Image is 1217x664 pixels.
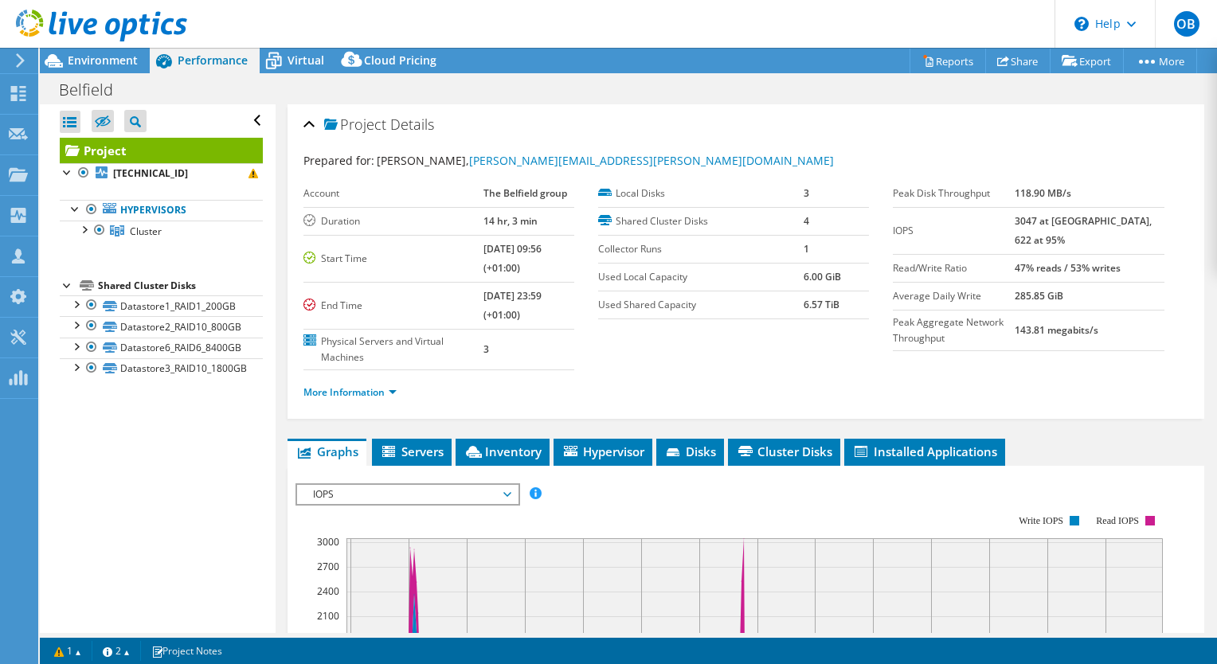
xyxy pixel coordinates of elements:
[303,251,483,267] label: Start Time
[60,200,263,221] a: Hypervisors
[295,443,358,459] span: Graphs
[68,53,138,68] span: Environment
[60,221,263,241] a: Cluster
[1015,214,1152,247] b: 3047 at [GEOGRAPHIC_DATA], 622 at 95%
[317,560,339,573] text: 2700
[464,443,542,459] span: Inventory
[1015,289,1063,303] b: 285.85 GiB
[1096,515,1139,526] text: Read IOPS
[562,443,644,459] span: Hypervisor
[380,443,444,459] span: Servers
[893,260,1015,276] label: Read/Write Ratio
[324,117,386,133] span: Project
[598,213,804,229] label: Shared Cluster Disks
[469,153,834,168] a: [PERSON_NAME][EMAIL_ADDRESS][PERSON_NAME][DOMAIN_NAME]
[317,584,339,598] text: 2400
[98,276,263,295] div: Shared Cluster Disks
[60,163,263,184] a: [TECHNICAL_ID]
[1050,49,1124,73] a: Export
[910,49,986,73] a: Reports
[483,242,542,275] b: [DATE] 09:56 (+01:00)
[893,314,1015,346] label: Peak Aggregate Network Throughput
[483,289,542,322] b: [DATE] 23:59 (+01:00)
[303,385,397,399] a: More Information
[317,609,339,623] text: 2100
[985,49,1051,73] a: Share
[893,288,1015,304] label: Average Daily Write
[305,485,510,504] span: IOPS
[113,166,188,180] b: [TECHNICAL_ID]
[178,53,248,68] span: Performance
[60,316,263,337] a: Datastore2_RAID10_800GB
[303,186,483,201] label: Account
[1174,11,1199,37] span: OB
[303,153,374,168] label: Prepared for:
[804,242,809,256] b: 1
[303,334,483,365] label: Physical Servers and Virtual Machines
[1015,323,1098,337] b: 143.81 megabits/s
[804,298,839,311] b: 6.57 TiB
[140,641,233,661] a: Project Notes
[52,81,138,99] h1: Belfield
[804,270,841,283] b: 6.00 GiB
[598,186,804,201] label: Local Disks
[43,641,92,661] a: 1
[60,358,263,379] a: Datastore3_RAID10_1800GB
[92,641,141,661] a: 2
[1074,17,1089,31] svg: \n
[736,443,832,459] span: Cluster Disks
[893,186,1015,201] label: Peak Disk Throughput
[1015,261,1121,275] b: 47% reads / 53% writes
[60,138,263,163] a: Project
[377,153,834,168] span: [PERSON_NAME],
[598,269,804,285] label: Used Local Capacity
[390,115,434,134] span: Details
[288,53,324,68] span: Virtual
[804,214,809,228] b: 4
[130,225,162,238] span: Cluster
[303,213,483,229] label: Duration
[893,223,1015,239] label: IOPS
[60,338,263,358] a: Datastore6_RAID6_8400GB
[1015,186,1071,200] b: 118.90 MB/s
[664,443,716,459] span: Disks
[303,298,483,314] label: End Time
[483,214,538,228] b: 14 hr, 3 min
[804,186,809,200] b: 3
[598,297,804,313] label: Used Shared Capacity
[317,535,339,549] text: 3000
[1019,515,1063,526] text: Write IOPS
[852,443,997,459] span: Installed Applications
[60,295,263,316] a: Datastore1_RAID1_200GB
[1123,49,1197,73] a: More
[483,342,489,356] b: 3
[598,241,804,257] label: Collector Runs
[483,186,567,200] b: The Belfield group
[364,53,436,68] span: Cloud Pricing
